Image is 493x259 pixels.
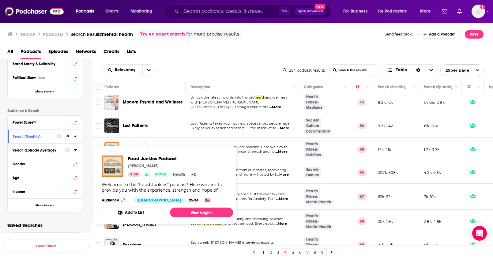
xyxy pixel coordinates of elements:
[283,68,325,73] div: 294 podcast results
[304,105,325,110] a: Medicine
[190,126,277,130] span: likely never experienced before — the inside of so
[465,30,484,39] button: Save
[104,83,119,91] div: Podcast
[304,219,320,224] a: Fitness
[171,172,187,177] a: Health
[102,31,133,37] span: mental health
[102,68,142,72] button: open menu
[378,194,393,199] p: 62k-92k
[357,146,367,152] p: 58
[224,221,274,226] span: and Motherhood. Every episo
[383,32,413,37] button: Send feedback
[13,62,72,66] div: Brand Safety & Suitability
[127,47,136,59] a: Lists
[298,10,323,13] span: Open Advanced
[13,174,77,181] button: Age
[420,7,431,16] span: More
[8,198,82,212] button: Show More
[297,249,303,256] a: 6
[378,242,393,248] p: 74k-110k
[102,182,228,193] div: Welcome to the "Food Junkies" podcast! Here we aim to provide you with the experience, strength a...
[378,83,406,91] div: Reach (Monthly)
[123,123,148,129] a: Lost Patients
[130,7,152,16] span: Monitoring
[123,99,183,105] span: Modern Thyroid and Wellness
[190,240,274,245] span: Each week, [PERSON_NAME] interviews experts,
[13,60,77,68] a: Brand Safety & Suitability
[102,156,123,177] img: Food Junkies Podcast
[7,109,82,113] p: Audience & Reach
[123,242,141,247] span: Sexology
[304,200,333,205] a: Mental Health
[103,47,119,59] a: Credits
[378,123,393,129] p: 9.2k-14k
[13,160,77,167] button: Gender
[304,83,323,91] div: Categories
[190,197,276,201] span: delivers Science-Based Solutions for Anxiety, Pani
[96,242,101,248] span: Toggle select row
[13,176,72,180] div: Age
[275,149,288,154] span: ...More
[190,192,285,196] span: [PERSON_NAME], an anxiety specialist for over 15 years,
[126,6,160,16] button: open menu
[304,141,320,146] a: Health
[13,118,77,126] button: Power Score™
[424,219,442,224] p: 2.8k-4.8k
[13,120,72,125] div: Power Score™
[142,65,155,76] button: open menu
[190,168,286,172] span: Raw, unfiltered stories from former inmates, recovering
[424,100,445,105] p: Under 2.8k
[104,95,119,110] a: Modern Thyroid and Wellness
[357,193,367,200] p: 67
[378,7,407,16] span: For Podcasters
[102,64,156,76] h2: Choose List sort
[190,145,288,149] span: Welcome to the "Food Junkies" podcast! Here we aim to
[105,7,119,16] span: Charts
[480,5,485,9] svg: Add a profile image
[424,194,436,199] p: 7k-10k
[472,5,485,18] span: Logged in as kochristina
[186,198,201,203] div: 25-34
[455,6,464,17] a: Show notifications dropdown
[290,84,297,91] button: Column Actions
[378,147,391,152] p: 14k-21k
[304,189,320,193] a: Health
[260,249,266,256] a: 1
[475,84,482,91] button: Column Actions
[140,31,185,38] a: Try an exact match
[13,187,77,195] button: Income
[424,83,452,91] div: Reach (Episode)
[13,162,72,166] div: Gender
[356,83,364,91] div: Power Score
[13,190,72,194] div: Income
[277,126,289,131] span: ...More
[21,47,41,59] a: Podcasts
[5,6,64,17] img: Podchaser - Follow, Share and Rate Podcasts
[104,118,119,133] img: Lost Patients
[304,242,320,247] a: Fitness
[314,4,326,9] span: New
[71,31,133,37] a: Search Results:mental health
[76,47,96,59] a: Networks
[101,6,122,16] a: Charts
[467,83,475,91] div: Has Guests
[378,170,398,175] p: 207k-308k
[13,74,77,81] button: Political SkewBeta
[13,132,57,140] button: Reach (Monthly)
[357,123,367,129] p: 56
[382,64,438,76] button: Choose View
[96,123,101,129] span: Toggle select row
[339,6,375,16] button: open menu
[97,208,165,217] button: Add to List
[115,68,137,72] span: Relevancy
[96,99,101,105] span: Toggle select row
[424,170,441,175] p: 4.5k-6.8k
[277,172,289,177] span: ...More
[134,171,138,178] span: 58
